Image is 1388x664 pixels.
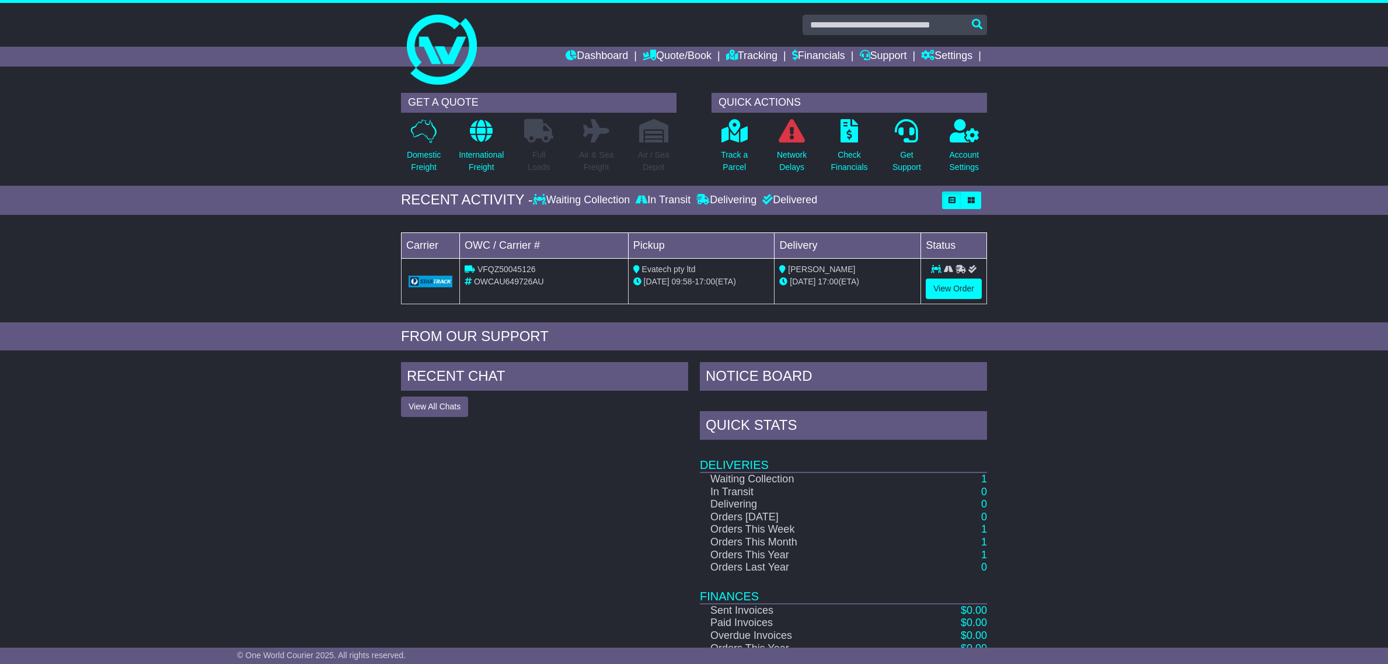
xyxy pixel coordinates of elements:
[566,47,628,67] a: Dashboard
[981,536,987,548] a: 1
[633,276,770,288] div: - (ETA)
[967,617,987,628] span: 0.00
[981,523,987,535] a: 1
[981,473,987,485] a: 1
[458,119,504,180] a: InternationalFreight
[818,277,838,286] span: 17:00
[628,232,775,258] td: Pickup
[892,149,921,173] p: Get Support
[721,149,748,173] p: Track a Parcel
[788,265,855,274] span: [PERSON_NAME]
[672,277,692,286] span: 09:58
[477,265,536,274] span: VFQZ50045126
[402,232,460,258] td: Carrier
[949,119,980,180] a: AccountSettings
[459,149,504,173] p: International Freight
[779,276,916,288] div: (ETA)
[726,47,777,67] a: Tracking
[790,277,815,286] span: [DATE]
[892,119,922,180] a: GetSupport
[700,486,908,499] td: In Transit
[533,194,633,207] div: Waiting Collection
[700,523,908,536] td: Orders This Week
[981,561,987,573] a: 0
[961,642,987,654] a: $0.00
[237,651,406,660] span: © One World Courier 2025. All rights reserved.
[967,642,987,654] span: 0.00
[401,93,676,113] div: GET A QUOTE
[409,276,452,287] img: GetCarrierServiceLogo
[712,93,987,113] div: QUICK ACTIONS
[831,119,869,180] a: CheckFinancials
[950,149,979,173] p: Account Settings
[831,149,868,173] p: Check Financials
[700,536,908,549] td: Orders This Month
[401,328,987,345] div: FROM OUR SUPPORT
[524,149,553,173] p: Full Loads
[961,630,987,641] a: $0.00
[926,279,982,299] a: View Order
[720,119,748,180] a: Track aParcel
[981,511,987,523] a: 0
[792,47,845,67] a: Financials
[474,277,544,286] span: OWCAU649726AU
[700,472,908,486] td: Waiting Collection
[643,47,712,67] a: Quote/Book
[644,277,669,286] span: [DATE]
[700,604,908,617] td: Sent Invoices
[759,194,817,207] div: Delivered
[967,604,987,616] span: 0.00
[401,192,533,208] div: RECENT ACTIVITY -
[860,47,907,67] a: Support
[406,119,441,180] a: DomesticFreight
[700,411,987,443] div: Quick Stats
[700,549,908,562] td: Orders This Year
[700,617,908,630] td: Paid Invoices
[981,486,987,498] a: 0
[700,642,908,655] td: Orders This Year
[638,149,669,173] p: Air / Sea Depot
[981,549,987,561] a: 1
[981,498,987,510] a: 0
[401,362,688,394] div: RECENT CHAT
[401,397,468,417] button: View All Chats
[967,630,987,641] span: 0.00
[775,232,921,258] td: Delivery
[700,574,987,604] td: Finances
[700,630,908,642] td: Overdue Invoices
[700,498,908,511] td: Delivering
[700,362,987,394] div: NOTICE BOARD
[700,561,908,574] td: Orders Last Year
[693,194,759,207] div: Delivering
[633,194,693,207] div: In Transit
[961,604,987,616] a: $0.00
[700,443,987,472] td: Deliveries
[921,232,987,258] td: Status
[777,149,807,173] p: Network Delays
[407,149,441,173] p: Domestic Freight
[642,265,696,274] span: Evatech pty ltd
[921,47,972,67] a: Settings
[700,511,908,524] td: Orders [DATE]
[579,149,613,173] p: Air & Sea Freight
[460,232,629,258] td: OWC / Carrier #
[961,617,987,628] a: $0.00
[695,277,715,286] span: 17:00
[776,119,807,180] a: NetworkDelays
